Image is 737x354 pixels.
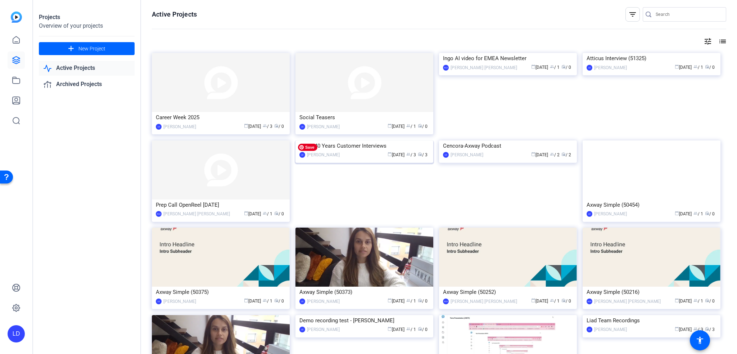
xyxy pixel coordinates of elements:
[587,211,592,217] div: LD
[299,112,429,123] div: Social Teasers
[299,315,429,326] div: Demo recording test - [PERSON_NAME]
[531,299,548,304] span: [DATE]
[705,299,715,304] span: / 0
[451,151,483,158] div: [PERSON_NAME]
[307,326,340,333] div: [PERSON_NAME]
[39,77,135,92] a: Archived Projects
[152,10,197,19] h1: Active Projects
[274,298,279,303] span: radio
[705,327,715,332] span: / 3
[388,299,404,304] span: [DATE]
[693,211,698,215] span: group
[693,65,703,70] span: / 1
[675,211,692,216] span: [DATE]
[693,327,698,331] span: group
[263,124,267,128] span: group
[531,65,548,70] span: [DATE]
[307,151,340,158] div: [PERSON_NAME]
[156,124,162,130] div: LD
[274,211,284,216] span: / 0
[274,124,279,128] span: radio
[705,211,709,215] span: radio
[244,124,248,128] span: calendar_today
[156,299,162,304] div: LD
[78,45,105,53] span: New Project
[39,22,135,30] div: Overview of your projects
[299,299,305,304] div: LD
[531,152,548,157] span: [DATE]
[675,298,679,303] span: calendar_today
[418,124,422,128] span: radio
[299,140,429,151] div: AFAH 40 Years Customer Interviews
[274,211,279,215] span: radio
[587,53,716,64] div: Atticus Interview (51325)
[561,64,566,69] span: radio
[156,112,286,123] div: Career Week 2025
[656,10,720,19] input: Search
[561,298,566,303] span: radio
[550,152,554,156] span: group
[675,64,679,69] span: calendar_today
[39,42,135,55] button: New Project
[388,327,392,331] span: calendar_today
[418,124,428,129] span: / 0
[39,13,135,22] div: Projects
[550,152,560,157] span: / 2
[406,299,416,304] span: / 1
[451,298,517,305] div: [PERSON_NAME] [PERSON_NAME]
[443,53,573,64] div: Ingo AI video for EMEA Newsletter
[299,152,305,158] div: LD
[163,298,196,305] div: [PERSON_NAME]
[693,299,703,304] span: / 1
[163,123,196,130] div: [PERSON_NAME]
[299,124,305,130] div: LD
[263,211,267,215] span: group
[299,327,305,332] div: LD
[443,140,573,151] div: Cencora-Axway Podcast
[418,327,422,331] span: radio
[156,287,286,297] div: Axway Simple (50375)
[163,210,230,218] div: [PERSON_NAME] [PERSON_NAME]
[244,211,248,215] span: calendar_today
[550,298,554,303] span: group
[388,124,392,128] span: calendar_today
[388,152,392,156] span: calendar_today
[594,326,627,333] div: [PERSON_NAME]
[561,65,571,70] span: / 0
[675,65,692,70] span: [DATE]
[705,65,715,70] span: / 0
[443,152,449,158] div: LD
[675,327,692,332] span: [DATE]
[693,64,698,69] span: group
[263,299,272,304] span: / 1
[443,287,573,297] div: Axway Simple (50252)
[443,65,449,71] div: AGA
[299,287,429,297] div: Axway Simple (50373)
[550,299,560,304] span: / 1
[587,65,592,71] div: LD
[298,144,317,151] span: Save
[418,299,428,304] span: / 0
[705,327,709,331] span: radio
[561,152,566,156] span: radio
[406,152,411,156] span: group
[587,315,716,326] div: Liad Team Recordings
[718,37,726,46] mat-icon: list
[244,124,261,129] span: [DATE]
[406,124,416,129] span: / 1
[594,64,627,71] div: [PERSON_NAME]
[587,200,716,210] div: Axway Simple (50454)
[531,64,535,69] span: calendar_today
[388,327,404,332] span: [DATE]
[550,64,554,69] span: group
[406,124,411,128] span: group
[704,37,712,46] mat-icon: tune
[406,327,416,332] span: / 1
[705,64,709,69] span: radio
[693,298,698,303] span: group
[388,298,392,303] span: calendar_today
[274,124,284,129] span: / 0
[561,152,571,157] span: / 2
[244,299,261,304] span: [DATE]
[705,298,709,303] span: radio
